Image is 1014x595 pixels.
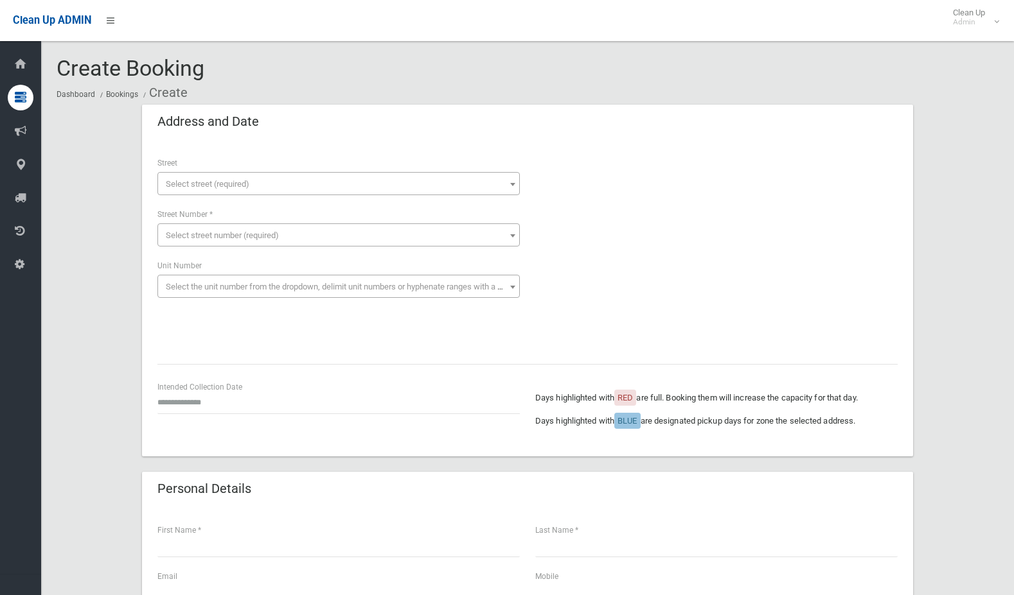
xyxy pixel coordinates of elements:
span: Select the unit number from the dropdown, delimit unit numbers or hyphenate ranges with a comma [166,282,525,291]
small: Admin [953,17,985,27]
span: Select street number (required) [166,230,279,240]
p: Days highlighted with are full. Booking them will increase the capacity for that day. [535,390,898,406]
span: Clean Up ADMIN [13,14,91,26]
span: BLUE [618,416,637,426]
span: Clean Up [947,8,998,27]
p: Days highlighted with are designated pickup days for zone the selected address. [535,413,898,429]
li: Create [140,81,188,105]
header: Personal Details [142,476,267,501]
a: Dashboard [57,90,95,99]
span: RED [618,393,633,402]
header: Address and Date [142,109,274,134]
span: Create Booking [57,55,204,81]
span: Select street (required) [166,179,249,189]
a: Bookings [106,90,138,99]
